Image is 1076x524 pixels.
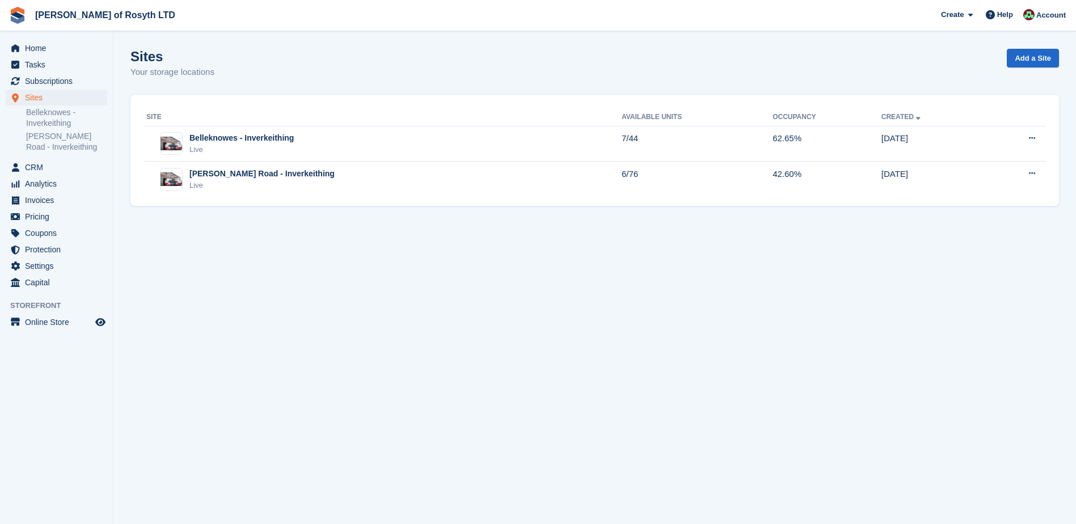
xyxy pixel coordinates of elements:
[25,176,93,192] span: Analytics
[6,40,107,56] a: menu
[189,144,294,155] div: Live
[25,57,93,73] span: Tasks
[6,176,107,192] a: menu
[25,90,93,105] span: Sites
[622,126,773,162] td: 7/44
[6,242,107,257] a: menu
[997,9,1013,20] span: Help
[25,192,93,208] span: Invoices
[130,49,214,64] h1: Sites
[161,172,182,186] img: Image of Boreland Road - Inverkeithing site
[26,131,107,153] a: [PERSON_NAME] Road - Inverkeithing
[622,108,773,126] th: Available Units
[25,225,93,241] span: Coupons
[189,132,294,144] div: Belleknowes - Inverkeithing
[189,168,335,180] div: [PERSON_NAME] Road - Inverkeithing
[6,209,107,225] a: menu
[130,66,214,79] p: Your storage locations
[161,137,182,150] img: Image of Belleknowes - Inverkeithing site
[10,300,113,311] span: Storefront
[6,192,107,208] a: menu
[773,162,881,197] td: 42.60%
[9,7,26,24] img: stora-icon-8386f47178a22dfd0bd8f6a31ec36ba5ce8667c1dd55bd0f319d3a0aa187defe.svg
[189,180,335,191] div: Live
[881,162,985,197] td: [DATE]
[941,9,964,20] span: Create
[6,314,107,330] a: menu
[25,209,93,225] span: Pricing
[881,113,923,121] a: Created
[622,162,773,197] td: 6/76
[25,314,93,330] span: Online Store
[1036,10,1066,21] span: Account
[6,225,107,241] a: menu
[6,73,107,89] a: menu
[773,108,881,126] th: Occupancy
[6,57,107,73] a: menu
[881,126,985,162] td: [DATE]
[25,73,93,89] span: Subscriptions
[94,315,107,329] a: Preview store
[25,40,93,56] span: Home
[6,90,107,105] a: menu
[1023,9,1035,20] img: Anne Thomson
[26,107,107,129] a: Belleknowes - Inverkeithing
[25,258,93,274] span: Settings
[773,126,881,162] td: 62.65%
[25,274,93,290] span: Capital
[6,274,107,290] a: menu
[31,6,180,24] a: [PERSON_NAME] of Rosyth LTD
[1007,49,1059,67] a: Add a Site
[6,258,107,274] a: menu
[25,159,93,175] span: CRM
[25,242,93,257] span: Protection
[144,108,622,126] th: Site
[6,159,107,175] a: menu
